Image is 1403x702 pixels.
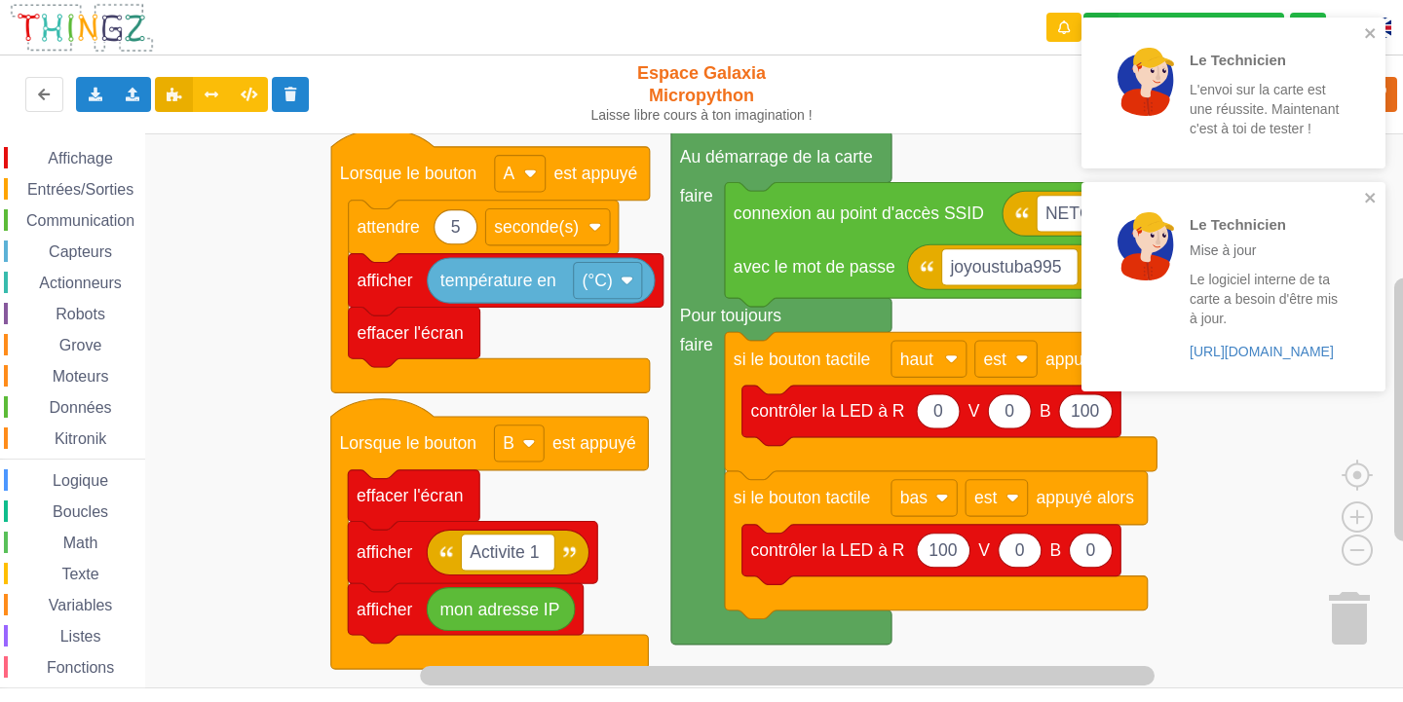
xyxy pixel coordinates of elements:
[734,257,895,277] text: avec le mot de passe
[36,275,125,291] span: Actionneurs
[1364,190,1378,208] button: close
[58,566,101,582] span: Texte
[47,399,115,416] span: Données
[933,402,943,422] text: 0
[357,271,412,290] text: afficher
[680,335,713,354] text: faire
[1015,540,1025,560] text: 0
[451,217,461,237] text: 5
[494,217,579,237] text: seconde(s)
[1040,402,1051,422] text: B
[974,488,998,507] text: est
[734,350,870,369] text: si le bouton tactile
[552,433,636,453] text: est appuyé
[900,488,929,507] text: bas
[583,62,821,124] div: Espace Galaxia Micropython
[1045,350,1144,369] text: appuyé alors
[340,164,477,183] text: Lorsque le bouton
[44,659,117,676] span: Fonctions
[680,147,873,166] text: Au démarrage de la carte
[357,486,463,505] text: effacer l'écran
[46,597,116,613] span: Variables
[1190,240,1342,260] p: Mise à jour
[23,212,137,229] span: Communication
[50,368,112,385] span: Moteurs
[1190,344,1334,359] a: [URL][DOMAIN_NAME]
[357,217,419,237] text: attendre
[680,186,713,205] text: faire
[680,306,782,325] text: Pour toujours
[1050,540,1062,560] text: B
[1036,488,1134,507] text: appuyé alors
[1364,25,1378,44] button: close
[357,542,412,562] text: afficher
[1083,13,1284,43] div: Ta base fonctionne bien !
[900,350,933,369] text: haut
[52,430,109,447] span: Kitronik
[470,542,539,562] text: Activite 1
[357,323,463,343] text: effacer l'écran
[440,271,556,290] text: température en
[1190,80,1342,138] p: L'envoi sur la carte est une réussite. Maintenant c'est à toi de tester !
[60,535,101,551] span: Math
[983,350,1006,369] text: est
[1190,270,1342,328] p: Le logiciel interne de ta carte a besoin d'être mis à jour.
[340,433,477,453] text: Lorsque le bouton
[1190,50,1342,70] p: Le Technicien
[50,503,111,520] span: Boucles
[734,203,984,223] text: connexion au point d'accès SSID
[45,150,115,166] span: Affichage
[553,164,637,183] text: est appuyé
[46,243,115,260] span: Capteurs
[583,107,821,124] div: Laisse libre cours à ton imagination !
[439,600,559,619] text: mon adresse IP
[978,540,990,560] text: V
[1071,402,1100,422] text: 100
[1190,214,1342,235] p: Le Technicien
[503,433,514,453] text: B
[734,488,870,507] text: si le bouton tactile
[582,271,612,290] text: (°C)
[968,402,980,422] text: V
[929,540,958,560] text: 100
[750,540,904,560] text: contrôler la LED à R
[57,628,104,645] span: Listes
[9,2,155,54] img: thingz_logo.png
[57,337,105,353] span: Grove
[1045,203,1147,223] text: NETGEAR38
[750,402,904,422] text: contrôler la LED à R
[1085,540,1095,560] text: 0
[50,472,111,489] span: Logique
[24,181,136,198] span: Entrées/Sorties
[504,164,515,183] text: A
[1005,402,1014,422] text: 0
[53,306,108,322] span: Robots
[949,257,1061,277] text: joyoustuba995
[357,600,412,619] text: afficher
